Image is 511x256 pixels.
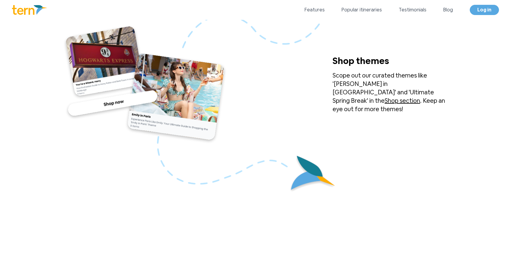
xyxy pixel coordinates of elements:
[399,6,426,14] a: Testimonials
[443,6,453,14] a: Blog
[470,5,499,15] a: Log in
[305,6,325,14] a: Features
[333,71,448,113] p: Scope out our curated themes like '[PERSON_NAME] in [GEOGRAPHIC_DATA]' and 'Ultimate Spring Break...
[12,5,47,15] img: Logo
[477,7,491,13] span: Log in
[385,97,420,105] a: Shop section
[63,25,227,144] img: shop.dbb0808e.svg
[333,56,429,71] p: Shop themes
[342,6,382,14] a: Popular itineraries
